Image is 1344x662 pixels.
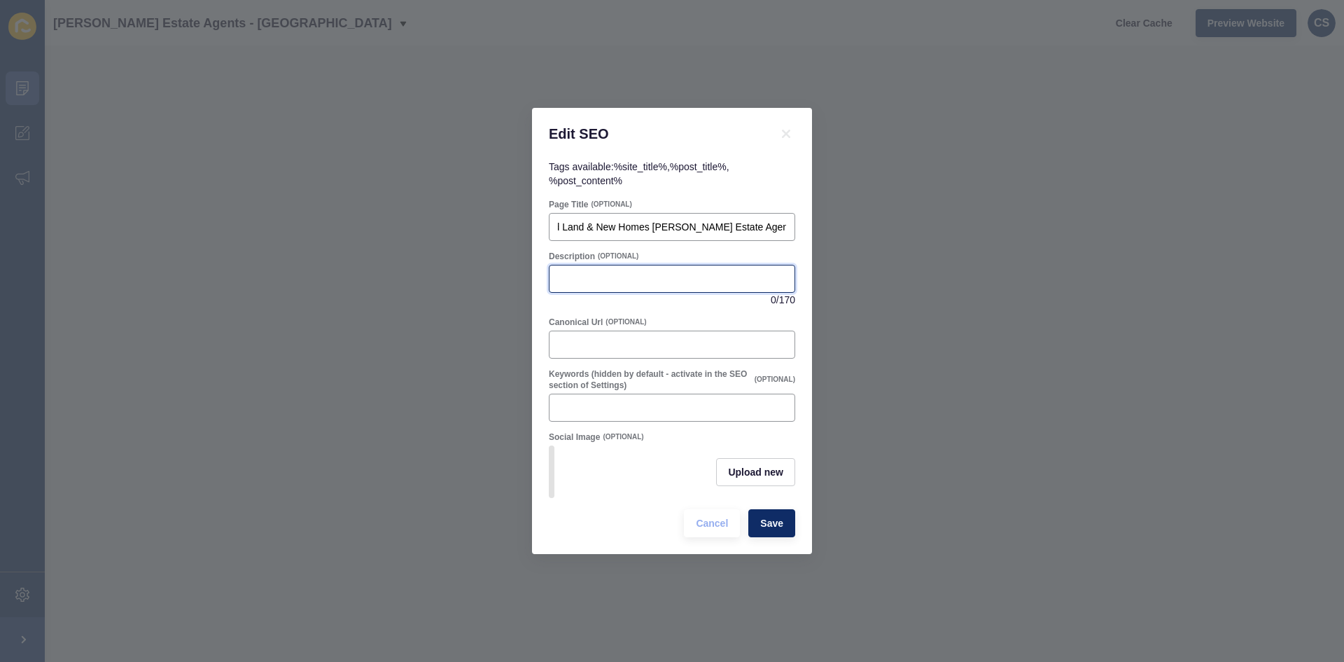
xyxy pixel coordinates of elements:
[549,125,760,143] h1: Edit SEO
[716,458,795,486] button: Upload new
[591,200,631,209] span: (OPTIONAL)
[549,317,603,328] label: Canonical Url
[771,293,776,307] span: 0
[605,317,646,327] span: (OPTIONAL)
[614,161,667,172] code: %site_title%
[748,509,795,537] button: Save
[549,368,752,391] label: Keywords (hidden by default - activate in the SEO section of Settings)
[776,293,779,307] span: /
[728,465,783,479] span: Upload new
[696,516,728,530] span: Cancel
[549,161,729,186] span: Tags available: , ,
[549,199,588,210] label: Page Title
[755,375,795,385] span: (OPTIONAL)
[549,175,622,186] code: %post_content%
[549,251,595,262] label: Description
[549,432,600,443] label: Social Image
[670,161,727,172] code: %post_title%
[760,516,783,530] span: Save
[598,251,638,261] span: (OPTIONAL)
[779,293,795,307] span: 170
[684,509,740,537] button: Cancel
[603,432,643,442] span: (OPTIONAL)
